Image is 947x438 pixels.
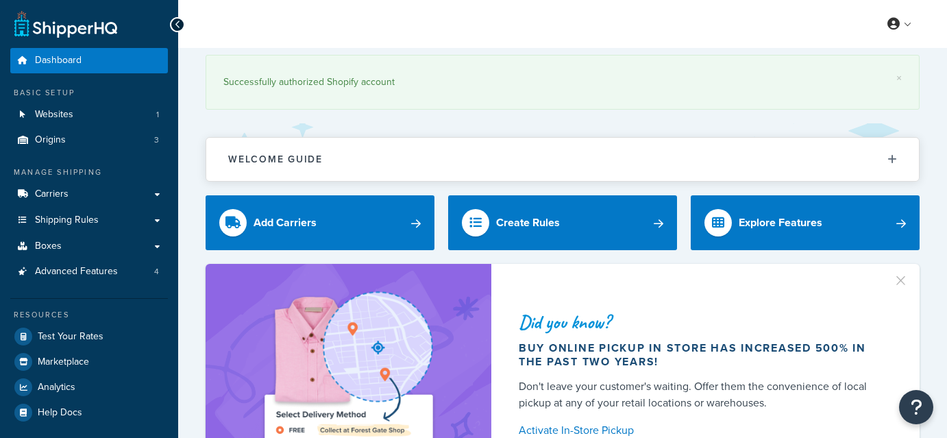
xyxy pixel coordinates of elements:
[38,331,103,343] span: Test Your Rates
[519,341,887,369] div: Buy online pickup in store has increased 500% in the past two years!
[10,259,168,284] a: Advanced Features4
[35,188,69,200] span: Carriers
[10,375,168,400] a: Analytics
[448,195,677,250] a: Create Rules
[899,390,933,424] button: Open Resource Center
[35,55,82,66] span: Dashboard
[10,324,168,349] a: Test Your Rates
[35,109,73,121] span: Websites
[154,134,159,146] span: 3
[691,195,920,250] a: Explore Features
[739,213,822,232] div: Explore Features
[10,259,168,284] li: Advanced Features
[10,208,168,233] a: Shipping Rules
[10,87,168,99] div: Basic Setup
[38,382,75,393] span: Analytics
[35,134,66,146] span: Origins
[10,127,168,153] a: Origins3
[10,167,168,178] div: Manage Shipping
[228,154,323,165] h2: Welcome Guide
[10,309,168,321] div: Resources
[206,138,919,181] button: Welcome Guide
[156,109,159,121] span: 1
[10,350,168,374] a: Marketplace
[10,102,168,127] a: Websites1
[10,400,168,425] a: Help Docs
[519,313,887,332] div: Did you know?
[206,195,434,250] a: Add Carriers
[35,215,99,226] span: Shipping Rules
[38,356,89,368] span: Marketplace
[10,182,168,207] a: Carriers
[519,378,887,411] div: Don't leave your customer's waiting. Offer them the convenience of local pickup at any of your re...
[35,241,62,252] span: Boxes
[10,102,168,127] li: Websites
[38,407,82,419] span: Help Docs
[254,213,317,232] div: Add Carriers
[10,48,168,73] a: Dashboard
[35,266,118,278] span: Advanced Features
[10,127,168,153] li: Origins
[10,234,168,259] a: Boxes
[896,73,902,84] a: ×
[496,213,560,232] div: Create Rules
[154,266,159,278] span: 4
[223,73,902,92] div: Successfully authorized Shopify account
